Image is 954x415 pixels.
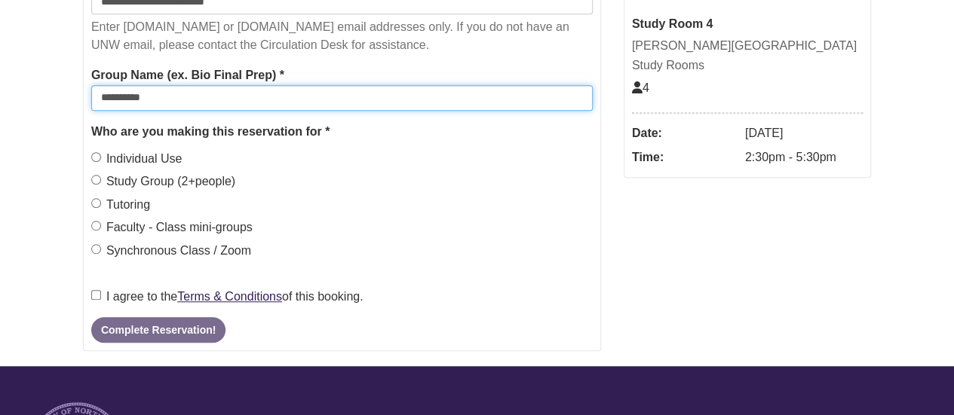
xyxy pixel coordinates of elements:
a: Terms & Conditions [177,290,282,303]
dt: Date: [632,121,738,145]
span: The capacity of this space [632,81,649,94]
dd: 2:30pm - 5:30pm [745,145,863,169]
dt: Time: [632,145,738,169]
div: Study Room 4 [632,14,863,34]
input: Individual Use [91,152,101,162]
input: Tutoring [91,198,101,208]
button: Complete Reservation! [91,317,225,343]
input: Study Group (2+people) [91,175,101,185]
label: Individual Use [91,149,183,169]
label: Study Group (2+people) [91,172,235,191]
label: Faculty - Class mini-groups [91,218,253,237]
label: Group Name (ex. Bio Final Prep) * [91,66,284,85]
input: Faculty - Class mini-groups [91,221,101,230]
legend: Who are you making this reservation for * [91,122,593,142]
label: Synchronous Class / Zoom [91,241,251,261]
input: Synchronous Class / Zoom [91,244,101,254]
div: [PERSON_NAME][GEOGRAPHIC_DATA] Study Rooms [632,36,863,75]
p: Enter [DOMAIN_NAME] or [DOMAIN_NAME] email addresses only. If you do not have an UNW email, pleas... [91,18,593,54]
label: Tutoring [91,195,150,215]
input: I agree to theTerms & Conditionsof this booking. [91,290,101,300]
dd: [DATE] [745,121,863,145]
label: I agree to the of this booking. [91,287,364,307]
